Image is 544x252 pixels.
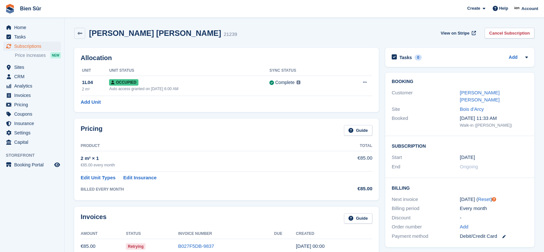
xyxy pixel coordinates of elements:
td: €85.00 [325,151,372,171]
span: Subscriptions [14,42,53,51]
div: End [392,163,460,171]
a: [PERSON_NAME] [PERSON_NAME] [460,90,499,103]
a: Guide [344,213,372,224]
span: Sites [14,63,53,72]
div: Booked [392,115,460,128]
span: Insurance [14,119,53,128]
div: Debit/Credit Card [460,233,528,240]
span: View on Stripe [441,30,469,37]
span: Booking Portal [14,160,53,169]
div: Discount [392,214,460,222]
div: Order number [392,223,460,231]
div: Customer [392,89,460,104]
div: Site [392,106,460,113]
img: Asmaa Habri [514,5,520,12]
span: Account [521,5,538,12]
span: Pricing [14,100,53,109]
span: Create [467,5,480,12]
span: Tasks [14,32,53,41]
div: 0 [415,55,422,60]
div: Start [392,154,460,161]
h2: Tasks [399,55,412,60]
img: icon-info-grey-7440780725fd019a000dd9b08b2336e03edf1995a4989e88bcd33f0948082b44.svg [297,80,300,84]
div: 2 m² [82,86,109,92]
a: menu [3,42,61,51]
a: menu [3,81,61,90]
span: Home [14,23,53,32]
h2: Pricing [81,125,103,136]
a: menu [3,110,61,119]
div: Payment method [392,233,460,240]
th: Due [274,229,296,239]
span: Ongoing [460,164,478,169]
span: CRM [14,72,53,81]
a: menu [3,128,61,137]
span: Price increases [15,52,46,58]
span: Settings [14,128,53,137]
div: - [460,214,528,222]
span: Occupied [109,79,138,86]
div: Complete [275,79,295,86]
a: menu [3,32,61,41]
a: menu [3,63,61,72]
div: Next invoice [392,196,460,203]
a: Edit Insurance [123,174,156,182]
div: 21239 [224,31,237,38]
a: Bois d'Arcy [460,106,484,112]
th: Invoice Number [178,229,274,239]
h2: Billing [392,184,528,191]
div: [DATE] 11:33 AM [460,115,528,122]
span: Coupons [14,110,53,119]
div: €85.00 every month [81,162,325,168]
a: menu [3,119,61,128]
th: Unit [81,66,109,76]
a: View on Stripe [438,28,477,38]
th: Product [81,141,325,151]
th: Sync Status [269,66,341,76]
h2: Subscription [392,142,528,149]
a: Guide [344,125,372,136]
th: Unit Status [109,66,269,76]
div: 1L04 [82,79,109,86]
a: Price increases NEW [15,52,61,59]
div: [DATE] ( ) [460,196,528,203]
a: Add Unit [81,99,101,106]
div: €85.00 [325,185,372,193]
a: Add [460,223,468,231]
span: Retrying [126,243,146,250]
span: Help [499,5,508,12]
div: Walk-in ([PERSON_NAME]) [460,122,528,129]
a: menu [3,138,61,147]
a: Preview store [53,161,61,169]
a: Add [509,54,518,61]
span: Capital [14,138,53,147]
span: Invoices [14,91,53,100]
th: Status [126,229,178,239]
a: menu [3,23,61,32]
span: Analytics [14,81,53,90]
a: Bien Sûr [17,3,44,14]
time: 2025-08-21 22:00:47 UTC [296,243,325,249]
h2: [PERSON_NAME] [PERSON_NAME] [89,29,221,37]
h2: Booking [392,79,528,84]
h2: Allocation [81,54,372,62]
div: BILLED EVERY MONTH [81,186,325,192]
a: menu [3,100,61,109]
div: Auto access granted on [DATE] 6:00 AM [109,86,269,92]
a: Cancel Subscription [485,28,534,38]
div: 2 m² × 1 [81,155,325,162]
time: 2023-07-21 22:00:00 UTC [460,154,475,161]
th: Amount [81,229,126,239]
a: B027F5DB-9837 [178,243,214,249]
a: menu [3,160,61,169]
a: menu [3,72,61,81]
a: menu [3,91,61,100]
img: stora-icon-8386f47178a22dfd0bd8f6a31ec36ba5ce8667c1dd55bd0f319d3a0aa187defe.svg [5,4,15,14]
div: NEW [50,52,61,58]
span: Storefront [6,152,64,159]
a: Edit Unit Types [81,174,116,182]
th: Created [296,229,372,239]
div: Tooltip anchor [491,196,497,202]
h2: Invoices [81,213,106,224]
a: Reset [478,196,490,202]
